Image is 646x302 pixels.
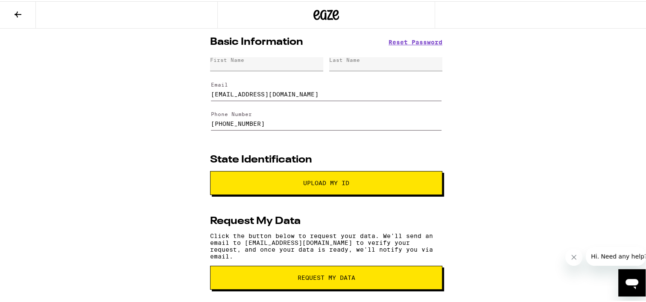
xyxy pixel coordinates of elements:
label: Email [211,81,228,86]
p: Click the button below to request your data. We'll send an email to [EMAIL_ADDRESS][DOMAIN_NAME] ... [210,231,442,258]
button: request my data [210,264,442,288]
span: request my data [298,273,355,279]
iframe: Message from company [586,246,646,264]
iframe: Button to launch messaging window [618,268,646,295]
h2: Request My Data [210,215,301,225]
label: Phone Number [211,110,252,116]
span: Upload My ID [303,179,349,185]
span: Hi. Need any help? [5,6,61,13]
button: Upload My ID [210,170,442,194]
iframe: Close message [565,247,582,264]
div: Last Name [329,56,360,61]
form: Edit Phone Number [210,103,442,133]
h2: State Identification [210,154,312,164]
h2: Basic Information [210,36,303,46]
form: Edit Email Address [210,73,442,103]
button: Reset Password [389,38,442,44]
div: First Name [210,56,244,61]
